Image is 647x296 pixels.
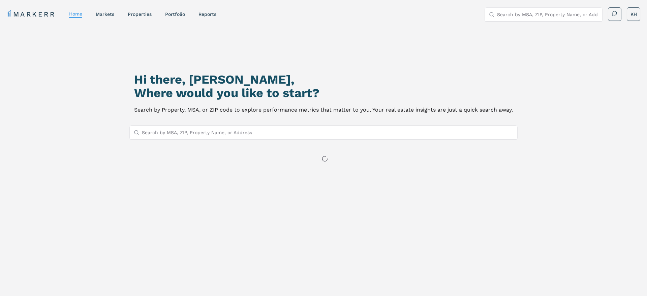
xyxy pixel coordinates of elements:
a: MARKERR [7,9,56,19]
h1: Hi there, [PERSON_NAME], [134,73,513,86]
input: Search by MSA, ZIP, Property Name, or Address [497,8,598,21]
span: KH [630,11,637,18]
h2: Where would you like to start? [134,86,513,100]
a: markets [96,11,114,17]
a: reports [198,11,216,17]
a: properties [128,11,152,17]
input: Search by MSA, ZIP, Property Name, or Address [142,126,513,139]
a: home [69,11,82,17]
a: Portfolio [165,11,185,17]
p: Search by Property, MSA, or ZIP code to explore performance metrics that matter to you. Your real... [134,105,513,115]
button: KH [627,7,640,21]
